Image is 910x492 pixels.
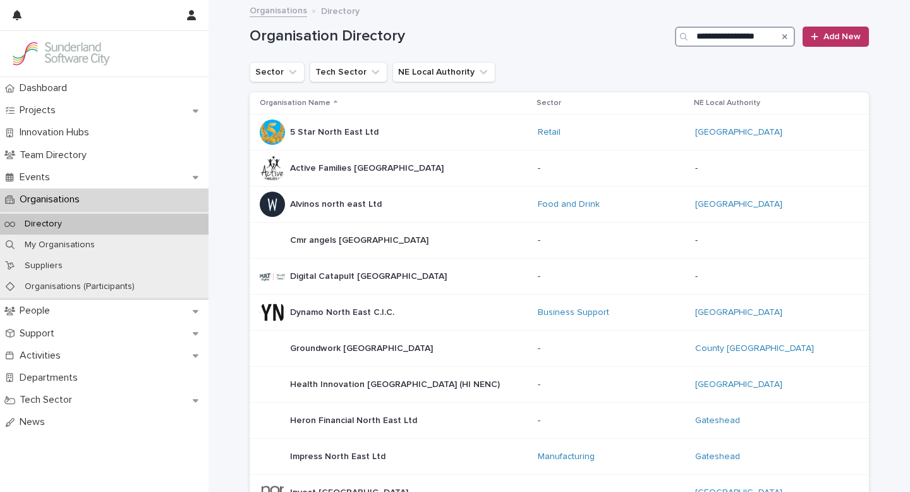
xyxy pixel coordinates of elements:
[15,240,105,250] p: My Organisations
[15,82,77,94] p: Dashboard
[10,41,111,66] img: Kay6KQejSz2FjblR6DWv
[290,341,435,354] p: Groundwork [GEOGRAPHIC_DATA]
[695,379,782,390] a: [GEOGRAPHIC_DATA]
[538,163,686,174] p: -
[15,350,71,362] p: Activities
[538,343,686,354] p: -
[695,127,782,138] a: [GEOGRAPHIC_DATA]
[15,305,60,317] p: People
[290,449,388,462] p: Impress North East Ltd
[250,27,670,46] h1: Organisation Directory
[695,271,849,282] p: -
[537,96,561,110] p: Sector
[675,27,795,47] input: Search
[538,307,609,318] a: Business Support
[250,114,869,151] tr: 5 Star North East Ltd5 Star North East Ltd Retail [GEOGRAPHIC_DATA]
[250,187,869,223] tr: Alvinos north east LtdAlvinos north east Ltd Food and Drink [GEOGRAPHIC_DATA]
[538,452,595,462] a: Manufacturing
[15,372,88,384] p: Departments
[695,235,849,246] p: -
[15,394,82,406] p: Tech Sector
[695,452,740,462] a: Gateshead
[15,104,66,116] p: Projects
[290,305,397,318] p: Dynamo North East C.I.C.
[250,62,305,82] button: Sector
[290,269,449,282] p: Digital Catapult [GEOGRAPHIC_DATA]
[290,197,384,210] p: Alvinos north east Ltd
[250,3,307,17] a: Organisations
[15,261,73,271] p: Suppliers
[15,416,55,428] p: News
[15,219,72,230] p: Directory
[15,328,64,340] p: Support
[15,149,97,161] p: Team Directory
[392,62,495,82] button: NE Local Authority
[538,415,686,426] p: -
[310,62,387,82] button: Tech Sector
[250,223,869,259] tr: Cmr angels [GEOGRAPHIC_DATA]Cmr angels [GEOGRAPHIC_DATA] --
[290,377,502,390] p: Health Innovation North East North Cumbria (HI NENC)
[538,271,686,282] p: -
[290,125,381,138] p: 5 Star North East Ltd
[823,32,861,41] span: Add New
[15,171,60,183] p: Events
[250,259,869,295] tr: Digital Catapult [GEOGRAPHIC_DATA]Digital Catapult [GEOGRAPHIC_DATA] --
[538,379,686,390] p: -
[250,439,869,475] tr: Impress North East LtdImpress North East Ltd Manufacturing Gateshead
[250,151,869,187] tr: Active Families [GEOGRAPHIC_DATA]Active Families [GEOGRAPHIC_DATA] --
[15,126,99,138] p: Innovation Hubs
[260,96,331,110] p: Organisation Name
[290,413,420,426] p: Heron Financial North East Ltd
[694,96,760,110] p: NE Local Authority
[538,127,561,138] a: Retail
[290,161,446,174] p: Active Families [GEOGRAPHIC_DATA]
[538,235,686,246] p: -
[250,331,869,367] tr: Groundwork [GEOGRAPHIC_DATA]Groundwork [GEOGRAPHIC_DATA] -County [GEOGRAPHIC_DATA]
[321,3,360,17] p: Directory
[695,343,814,354] a: County [GEOGRAPHIC_DATA]
[695,163,849,174] p: -
[695,199,782,210] a: [GEOGRAPHIC_DATA]
[290,233,431,246] p: Cmr angels [GEOGRAPHIC_DATA]
[250,295,869,331] tr: Dynamo North East C.I.C.Dynamo North East C.I.C. Business Support [GEOGRAPHIC_DATA]
[15,281,145,292] p: Organisations (Participants)
[695,307,782,318] a: [GEOGRAPHIC_DATA]
[803,27,869,47] a: Add New
[538,199,600,210] a: Food and Drink
[15,194,90,206] p: Organisations
[250,367,869,403] tr: Health Innovation [GEOGRAPHIC_DATA] (HI NENC)Health Innovation [GEOGRAPHIC_DATA] (HI NENC) -[GEOG...
[250,403,869,439] tr: Heron Financial North East LtdHeron Financial North East Ltd -Gateshead
[695,415,740,426] a: Gateshead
